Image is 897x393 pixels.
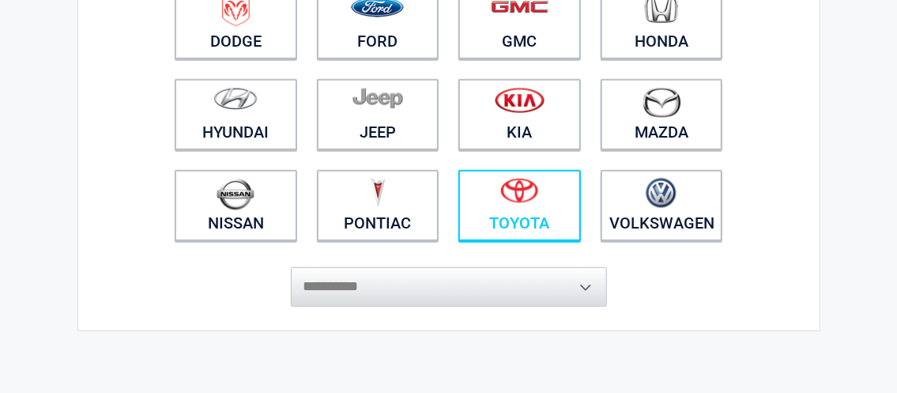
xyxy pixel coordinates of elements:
[642,87,681,118] img: mazda
[500,178,538,203] img: toyota
[495,87,545,113] img: kia
[646,178,677,209] img: volkswagen
[175,79,297,150] a: Hyundai
[317,170,439,241] a: Pontiac
[175,170,297,241] a: Nissan
[217,178,254,210] img: nissan
[370,178,386,208] img: pontiac
[601,170,723,241] a: Volkswagen
[213,87,258,110] img: hyundai
[458,79,581,150] a: Kia
[317,79,439,150] a: Jeep
[458,170,581,241] a: Toyota
[601,79,723,150] a: Mazda
[352,87,403,109] img: jeep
